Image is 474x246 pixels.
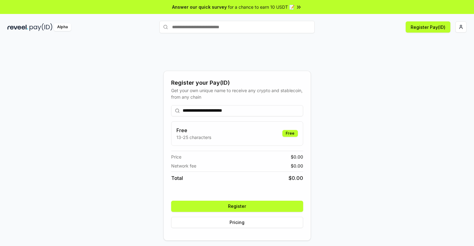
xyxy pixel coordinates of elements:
[228,4,294,10] span: for a chance to earn 10 USDT 📝
[171,201,303,212] button: Register
[171,78,303,87] div: Register your Pay(ID)
[171,154,181,160] span: Price
[171,163,196,169] span: Network fee
[176,134,211,141] p: 13-25 characters
[171,217,303,228] button: Pricing
[291,154,303,160] span: $ 0.00
[176,127,211,134] h3: Free
[7,23,28,31] img: reveel_dark
[282,130,298,137] div: Free
[289,174,303,182] span: $ 0.00
[406,21,450,33] button: Register Pay(ID)
[54,23,71,31] div: Alpha
[171,174,183,182] span: Total
[291,163,303,169] span: $ 0.00
[171,87,303,100] div: Get your own unique name to receive any crypto and stablecoin, from any chain
[30,23,52,31] img: pay_id
[172,4,227,10] span: Answer our quick survey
